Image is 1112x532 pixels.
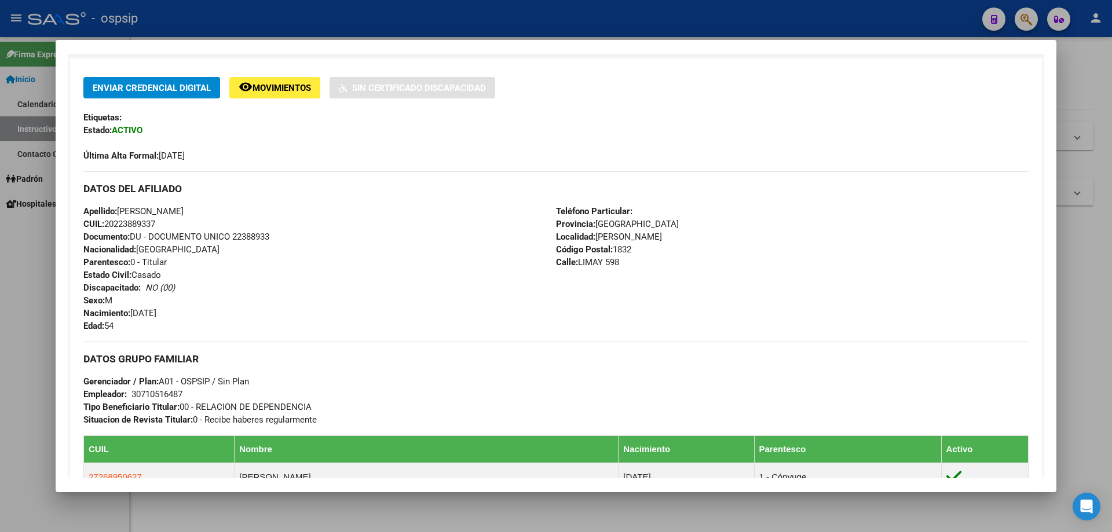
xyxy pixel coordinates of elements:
span: 54 [83,321,114,331]
td: 1 - Cónyuge [754,463,941,491]
span: [PERSON_NAME] [556,232,662,242]
td: [PERSON_NAME] [235,463,619,491]
th: Parentesco [754,436,941,463]
h3: DATOS GRUPO FAMILIAR [83,353,1029,365]
span: DU - DOCUMENTO UNICO 22388933 [83,232,269,242]
td: [DATE] [619,463,754,491]
strong: Estado Civil: [83,270,131,280]
th: CUIL [84,436,235,463]
div: 30710516487 [131,388,182,401]
button: Enviar Credencial Digital [83,77,220,98]
strong: Estado: [83,125,112,135]
strong: Empleador: [83,389,127,399]
strong: Documento: [83,232,130,242]
span: [PERSON_NAME] [83,206,184,217]
span: 0 - Titular [83,257,167,267]
strong: Última Alta Formal: [83,151,159,161]
strong: Gerenciador / Plan: [83,376,159,387]
span: Enviar Credencial Digital [93,83,211,93]
strong: Localidad: [556,232,595,242]
th: Nacimiento [619,436,754,463]
span: [DATE] [83,308,156,318]
strong: Nacimiento: [83,308,130,318]
mat-icon: remove_red_eye [239,80,253,94]
strong: Apellido: [83,206,117,217]
span: 1832 [556,244,631,255]
strong: Etiquetas: [83,112,122,123]
strong: CUIL: [83,219,104,229]
th: Activo [941,436,1028,463]
span: [GEOGRAPHIC_DATA] [83,244,220,255]
span: M [83,295,112,306]
h3: DATOS DEL AFILIADO [83,182,1029,195]
strong: Teléfono Particular: [556,206,632,217]
span: 27268950627 [89,472,142,482]
button: Sin Certificado Discapacidad [330,77,495,98]
span: Movimientos [253,83,311,93]
span: A01 - OSPSIP / Sin Plan [83,376,249,387]
strong: Sexo: [83,295,105,306]
div: Open Intercom Messenger [1073,493,1100,520]
strong: Calle: [556,257,578,267]
span: [GEOGRAPHIC_DATA] [556,219,679,229]
strong: ACTIVO [112,125,142,135]
strong: Edad: [83,321,104,331]
span: LIMAY 598 [556,257,619,267]
span: 20223889337 [83,219,155,229]
i: NO (00) [145,282,175,293]
button: Movimientos [229,77,320,98]
strong: Discapacitado: [83,282,141,293]
strong: Situacion de Revista Titular: [83,414,193,425]
strong: Nacionalidad: [83,244,136,255]
span: Casado [83,270,161,280]
span: 00 - RELACION DE DEPENDENCIA [83,402,312,412]
span: Sin Certificado Discapacidad [352,83,486,93]
strong: Parentesco: [83,257,130,267]
th: Nombre [235,436,619,463]
strong: Código Postal: [556,244,613,255]
span: 0 - Recibe haberes regularmente [83,414,317,425]
span: [DATE] [83,151,185,161]
strong: Tipo Beneficiario Titular: [83,402,180,412]
strong: Provincia: [556,219,595,229]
